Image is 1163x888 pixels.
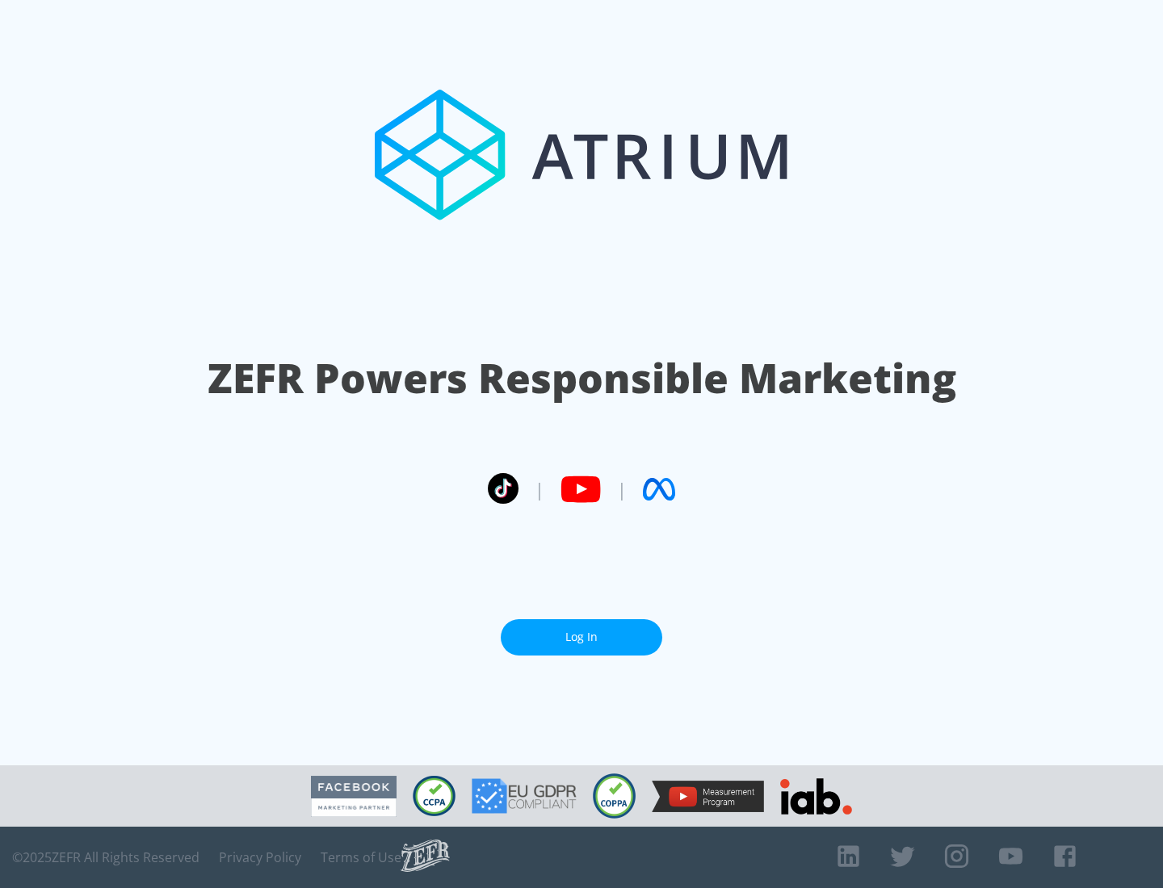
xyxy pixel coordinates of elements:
a: Log In [501,619,662,656]
h1: ZEFR Powers Responsible Marketing [208,350,956,406]
img: YouTube Measurement Program [652,781,764,812]
img: GDPR Compliant [472,778,577,814]
span: | [535,477,544,501]
a: Privacy Policy [219,849,301,865]
span: © 2025 ZEFR All Rights Reserved [12,849,199,865]
img: COPPA Compliant [593,773,636,819]
img: IAB [780,778,852,815]
span: | [617,477,627,501]
img: CCPA Compliant [413,776,456,816]
img: Facebook Marketing Partner [311,776,397,817]
a: Terms of Use [321,849,401,865]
